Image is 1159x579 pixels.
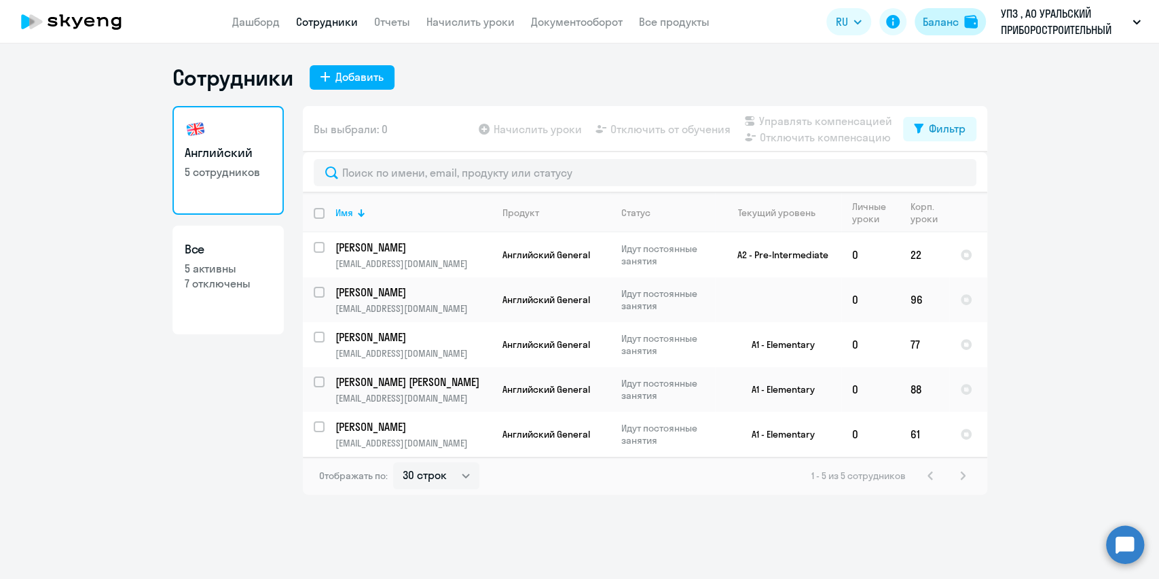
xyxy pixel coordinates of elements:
[841,277,900,322] td: 0
[841,322,900,367] td: 0
[335,285,489,300] p: [PERSON_NAME]
[426,15,515,29] a: Начислить уроки
[335,419,489,434] p: [PERSON_NAME]
[296,15,358,29] a: Сотрудники
[621,287,714,312] p: Идут постоянные занятия
[738,207,815,219] div: Текущий уровень
[639,15,710,29] a: Все продукты
[715,322,841,367] td: A1 - Elementary
[172,106,284,215] a: Английский5 сотрудников
[900,412,949,457] td: 61
[923,14,959,30] div: Баланс
[852,200,899,225] div: Личные уроки
[915,8,986,35] button: Балансbalance
[172,64,293,91] h1: Сотрудники
[621,332,714,357] p: Идут постоянные занятия
[185,164,272,179] p: 5 сотрудников
[726,207,841,219] div: Текущий уровень
[335,347,491,359] p: [EMAIL_ADDRESS][DOMAIN_NAME]
[502,207,610,219] div: Продукт
[841,232,900,277] td: 0
[852,200,887,225] div: Личные уроки
[964,15,978,29] img: balance
[826,8,871,35] button: RU
[910,200,938,225] div: Корп. уроки
[185,276,272,291] p: 7 отключены
[715,367,841,412] td: A1 - Elementary
[335,437,491,449] p: [EMAIL_ADDRESS][DOMAIN_NAME]
[502,294,590,306] span: Английский General
[335,240,489,255] p: [PERSON_NAME]
[900,277,949,322] td: 96
[929,120,965,137] div: Фильтр
[185,144,272,162] h3: Английский
[172,226,284,334] a: Все5 активны7 отключены
[502,207,539,219] div: Продукт
[531,15,623,29] a: Документооборот
[841,367,900,412] td: 0
[335,207,491,219] div: Имя
[310,65,394,90] button: Добавить
[335,330,491,345] a: [PERSON_NAME]
[715,232,841,277] td: A2 - Pre-Intermediate
[621,422,714,446] p: Идут постоянные занятия
[335,330,489,345] p: [PERSON_NAME]
[910,200,949,225] div: Корп. уроки
[185,241,272,258] h3: Все
[335,69,384,85] div: Добавить
[185,261,272,276] p: 5 активны
[335,392,491,404] p: [EMAIL_ADDRESS][DOMAIN_NAME]
[836,14,848,30] span: RU
[621,243,714,267] p: Идут постоянные занятия
[335,374,491,389] a: [PERSON_NAME] [PERSON_NAME]
[994,5,1147,38] button: УПЗ , АО УРАЛЬСКИЙ ПРИБОРОСТРОИТЕЛЬНЫЙ ЗАВОД, АО, Предоплата
[335,302,491,315] p: [EMAIL_ADDRESS][DOMAIN_NAME]
[621,377,714,402] p: Идут постоянные занятия
[621,207,650,219] div: Статус
[502,338,590,351] span: Английский General
[335,419,491,434] a: [PERSON_NAME]
[335,285,491,300] a: [PERSON_NAME]
[335,258,491,270] p: [EMAIL_ADDRESS][DOMAIN_NAME]
[811,470,906,482] span: 1 - 5 из 5 сотрудников
[185,118,206,140] img: english
[715,412,841,457] td: A1 - Elementary
[900,232,949,277] td: 22
[502,428,590,440] span: Английский General
[900,367,949,412] td: 88
[335,240,491,255] a: [PERSON_NAME]
[903,117,976,141] button: Фильтр
[314,159,976,186] input: Поиск по имени, email, продукту или статусу
[621,207,714,219] div: Статус
[841,412,900,457] td: 0
[314,121,388,137] span: Вы выбрали: 0
[502,249,590,261] span: Английский General
[374,15,410,29] a: Отчеты
[1001,5,1127,38] p: УПЗ , АО УРАЛЬСКИЙ ПРИБОРОСТРОИТЕЛЬНЫЙ ЗАВОД, АО, Предоплата
[335,374,489,389] p: [PERSON_NAME] [PERSON_NAME]
[232,15,280,29] a: Дашборд
[900,322,949,367] td: 77
[319,470,388,482] span: Отображать по:
[335,207,353,219] div: Имя
[502,383,590,396] span: Английский General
